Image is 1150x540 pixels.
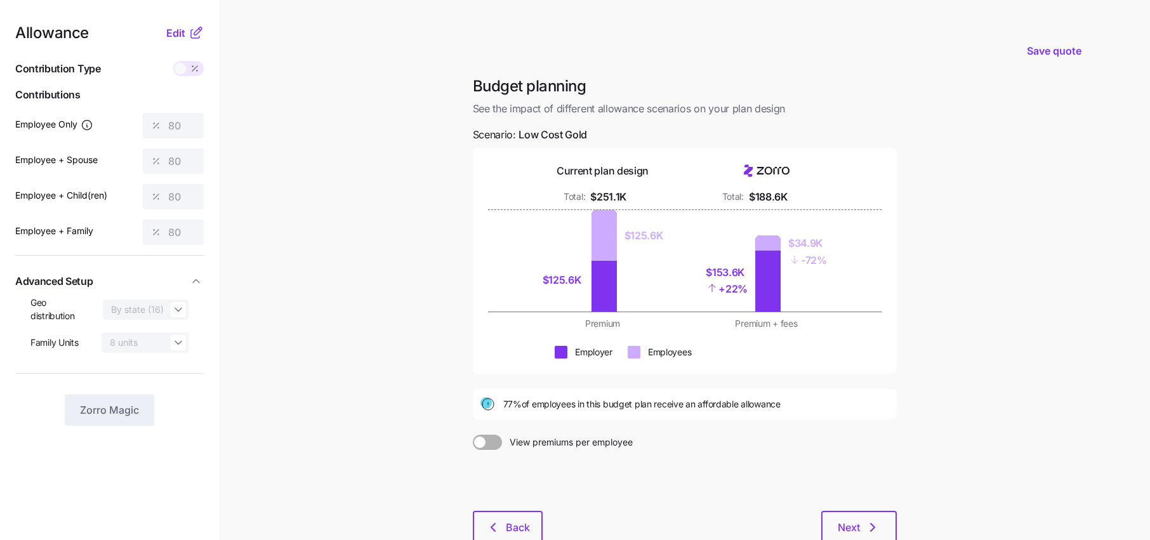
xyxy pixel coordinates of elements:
span: 77% of employees in this budget plan receive an affordable allowance [503,398,781,411]
div: Premium [529,317,677,330]
div: Premium + fees [692,317,841,330]
label: Employee + Spouse [15,153,98,167]
span: View premiums per employee [502,435,633,450]
span: Back [506,520,530,535]
div: + 22% [706,280,748,297]
span: Scenario: [473,127,588,143]
div: $251.1K [590,189,626,205]
div: Current plan design [557,163,649,179]
span: Save quote [1027,43,1081,58]
span: Contribution Type [15,61,101,77]
span: Zorro Magic [80,402,139,418]
label: Employee + Family [15,224,93,238]
span: Low Cost Gold [519,127,587,143]
div: - 72% [788,251,827,268]
span: Family Units [30,336,79,349]
div: Total: [722,190,744,203]
span: Contributions [15,87,204,103]
label: Employee Only [15,117,93,131]
button: Zorro Magic [65,394,154,426]
div: $125.6K [543,272,584,288]
button: Edit [166,25,188,41]
h1: Budget planning [473,76,897,96]
label: Employee + Child(ren) [15,188,107,202]
span: Edit [166,25,185,41]
button: Advanced Setup [15,266,204,297]
div: $34.9K [788,235,827,251]
span: Advanced Setup [15,273,93,289]
div: $125.6K [625,228,663,244]
div: $153.6K [706,265,748,280]
div: Employees [648,346,691,359]
button: Save quote [1017,33,1092,69]
span: Next [838,520,860,535]
div: Total: [564,190,585,203]
div: Advanced Setup [15,296,204,363]
div: $188.6K [749,189,788,205]
span: Allowance [15,25,89,41]
span: Geo distribution [30,296,93,322]
div: Employer [575,346,612,359]
span: See the impact of different allowance scenarios on your plan design [473,101,897,117]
